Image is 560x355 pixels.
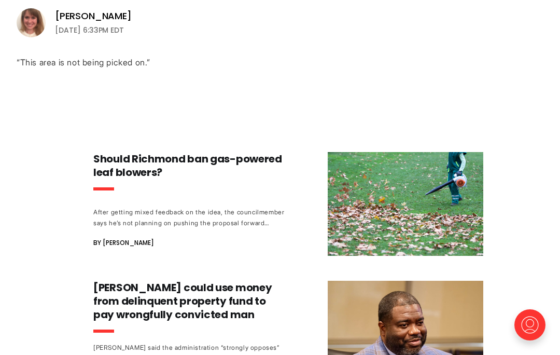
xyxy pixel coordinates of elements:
[17,8,46,37] img: Sarah Vogelsong
[506,304,560,355] iframe: portal-trigger
[17,57,543,68] div: “This area is not being picked on.”
[328,152,483,256] img: Should Richmond ban gas-powered leaf blowers?
[55,24,124,36] time: [DATE] 6:33PM EDT
[93,152,483,256] a: Should Richmond ban gas-powered leaf blowers? After getting mixed feedback on the idea, the counc...
[93,281,286,321] h3: [PERSON_NAME] could use money from delinquent property fund to pay wrongfully convicted man
[93,152,286,179] h3: Should Richmond ban gas-powered leaf blowers?
[93,207,286,228] div: After getting mixed feedback on the idea, the councilmember says he’s not planning on pushing the...
[93,237,154,249] span: By [PERSON_NAME]
[55,10,132,22] a: [PERSON_NAME]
